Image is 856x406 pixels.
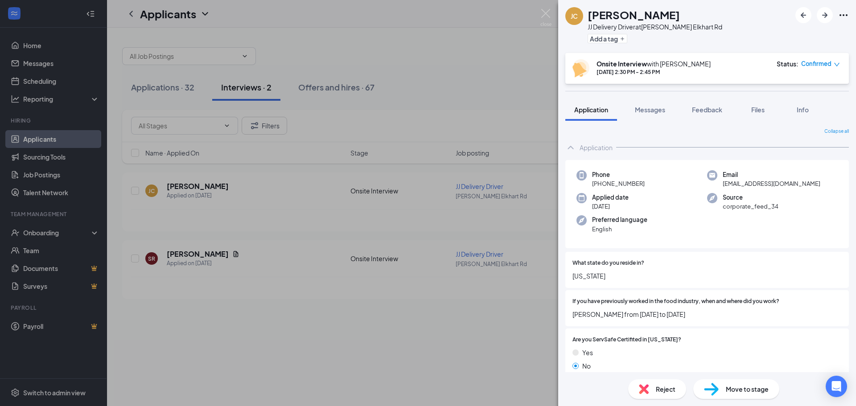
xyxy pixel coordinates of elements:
[588,22,722,31] div: JJ Delivery Driver at [PERSON_NAME] Elkhart Rd
[723,193,778,202] span: Source
[572,271,842,281] span: [US_STATE]
[592,215,647,224] span: Preferred language
[795,7,811,23] button: ArrowLeftNew
[777,59,798,68] div: Status :
[572,309,842,319] span: [PERSON_NAME] from [DATE] to [DATE]
[588,7,680,22] h1: [PERSON_NAME]
[592,170,645,179] span: Phone
[592,193,629,202] span: Applied date
[635,106,665,114] span: Messages
[723,179,820,188] span: [EMAIL_ADDRESS][DOMAIN_NAME]
[582,361,591,371] span: No
[588,34,627,43] button: PlusAdd a tag
[572,259,644,267] span: What state do you reside in?
[572,297,779,306] span: If you have previously worked in the food industry, when and where did you work?
[751,106,765,114] span: Files
[572,336,681,344] span: Are you ServSafe Certifited in [US_STATE]?
[582,348,593,357] span: Yes
[571,12,578,21] div: JC
[723,202,778,211] span: corporate_feed_34
[801,59,831,68] span: Confirmed
[592,179,645,188] span: [PHONE_NUMBER]
[819,10,830,21] svg: ArrowRight
[597,59,711,68] div: with [PERSON_NAME]
[597,68,711,76] div: [DATE] 2:30 PM - 2:45 PM
[834,62,840,68] span: down
[798,10,809,21] svg: ArrowLeftNew
[565,142,576,153] svg: ChevronUp
[817,7,833,23] button: ArrowRight
[797,106,809,114] span: Info
[826,376,847,397] div: Open Intercom Messenger
[620,36,625,41] svg: Plus
[656,384,675,394] span: Reject
[726,384,769,394] span: Move to stage
[580,143,613,152] div: Application
[574,106,608,114] span: Application
[723,170,820,179] span: Email
[592,225,647,234] span: English
[592,202,629,211] span: [DATE]
[824,128,849,135] span: Collapse all
[692,106,722,114] span: Feedback
[838,10,849,21] svg: Ellipses
[597,60,647,68] b: Onsite Interview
